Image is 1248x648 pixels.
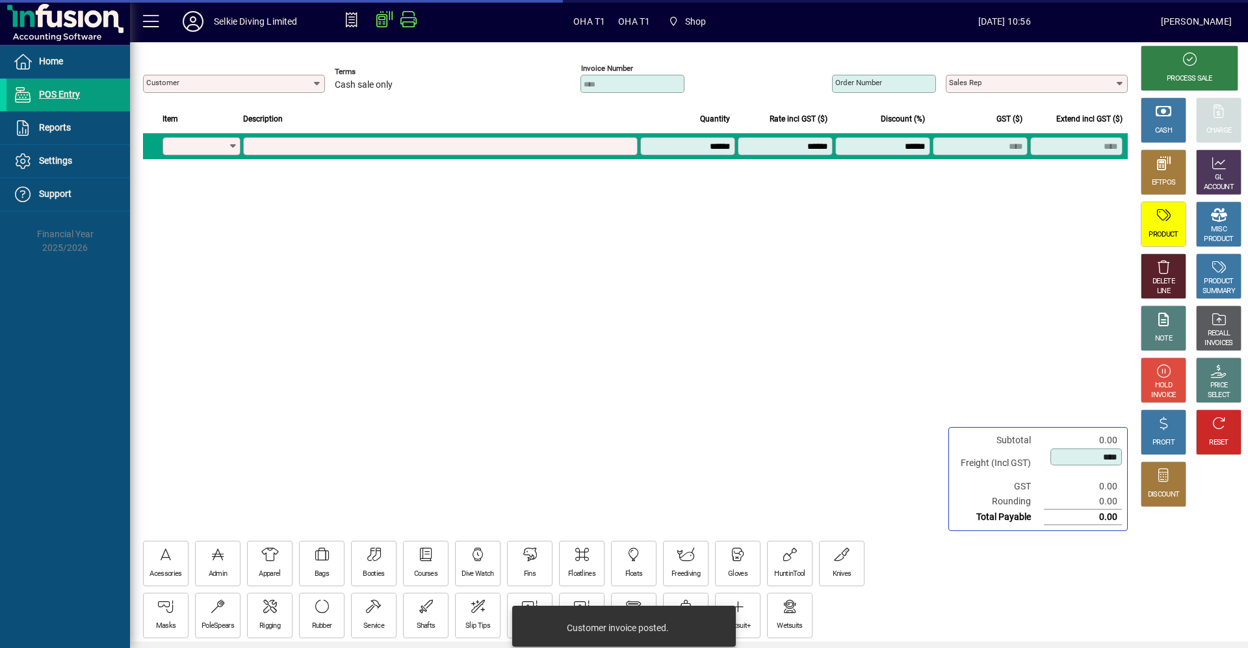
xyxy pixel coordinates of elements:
[172,10,214,33] button: Profile
[214,11,298,32] div: Selkie Diving Limited
[39,89,80,99] span: POS Entry
[1167,74,1212,84] div: PROCESS SALE
[881,112,925,126] span: Discount (%)
[1152,178,1176,188] div: EFTPOS
[417,621,435,631] div: Shafts
[335,80,393,90] span: Cash sale only
[1215,173,1223,183] div: GL
[1149,230,1178,240] div: PRODUCT
[156,621,176,631] div: Masks
[1204,235,1233,244] div: PRODUCT
[996,112,1022,126] span: GST ($)
[335,68,413,76] span: Terms
[1202,287,1235,296] div: SUMMARY
[259,621,280,631] div: Rigging
[581,64,633,73] mat-label: Invoice number
[414,569,437,579] div: Courses
[725,621,750,631] div: Wetsuit+
[39,122,71,133] span: Reports
[770,112,827,126] span: Rate incl GST ($)
[663,10,711,33] span: Shop
[1211,225,1227,235] div: MISC
[1161,11,1232,32] div: [PERSON_NAME]
[6,178,130,211] a: Support
[6,112,130,144] a: Reports
[209,569,227,579] div: Admin
[954,479,1044,494] td: GST
[1044,433,1122,448] td: 0.00
[949,78,981,87] mat-label: Sales rep
[243,112,283,126] span: Description
[315,569,329,579] div: Bags
[1056,112,1123,126] span: Extend incl GST ($)
[1151,391,1175,400] div: INVOICE
[259,569,280,579] div: Apparel
[568,569,595,579] div: Floatlines
[1204,183,1234,192] div: ACCOUNT
[465,621,490,631] div: Slip Tips
[954,510,1044,525] td: Total Payable
[1155,126,1172,136] div: CASH
[728,569,747,579] div: Gloves
[1148,490,1179,500] div: DISCOUNT
[149,569,181,579] div: Acessories
[954,433,1044,448] td: Subtotal
[1044,510,1122,525] td: 0.00
[1208,391,1230,400] div: SELECT
[1152,438,1175,448] div: PROFIT
[848,11,1161,32] span: [DATE] 10:56
[1044,494,1122,510] td: 0.00
[312,621,332,631] div: Rubber
[1044,479,1122,494] td: 0.00
[39,188,71,199] span: Support
[1210,381,1228,391] div: PRICE
[1155,381,1172,391] div: HOLD
[671,569,700,579] div: Freediving
[567,621,669,634] div: Customer invoice posted.
[1204,339,1232,348] div: INVOICES
[1209,438,1228,448] div: RESET
[363,569,384,579] div: Booties
[777,621,802,631] div: Wetsuits
[146,78,179,87] mat-label: Customer
[618,11,650,32] span: OHA T1
[954,494,1044,510] td: Rounding
[573,11,605,32] span: OHA T1
[625,569,643,579] div: Floats
[461,569,493,579] div: Dive Watch
[774,569,805,579] div: HuntinTool
[1152,277,1175,287] div: DELETE
[39,155,72,166] span: Settings
[1204,277,1233,287] div: PRODUCT
[835,78,882,87] mat-label: Order number
[524,569,536,579] div: Fins
[1206,126,1232,136] div: CHARGE
[6,145,130,177] a: Settings
[685,11,707,32] span: Shop
[700,112,730,126] span: Quantity
[39,56,63,66] span: Home
[363,621,384,631] div: Service
[1208,329,1230,339] div: RECALL
[954,448,1044,479] td: Freight (Incl GST)
[6,45,130,78] a: Home
[162,112,178,126] span: Item
[1157,287,1170,296] div: LINE
[201,621,234,631] div: PoleSpears
[1155,334,1172,344] div: NOTE
[833,569,851,579] div: Knives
